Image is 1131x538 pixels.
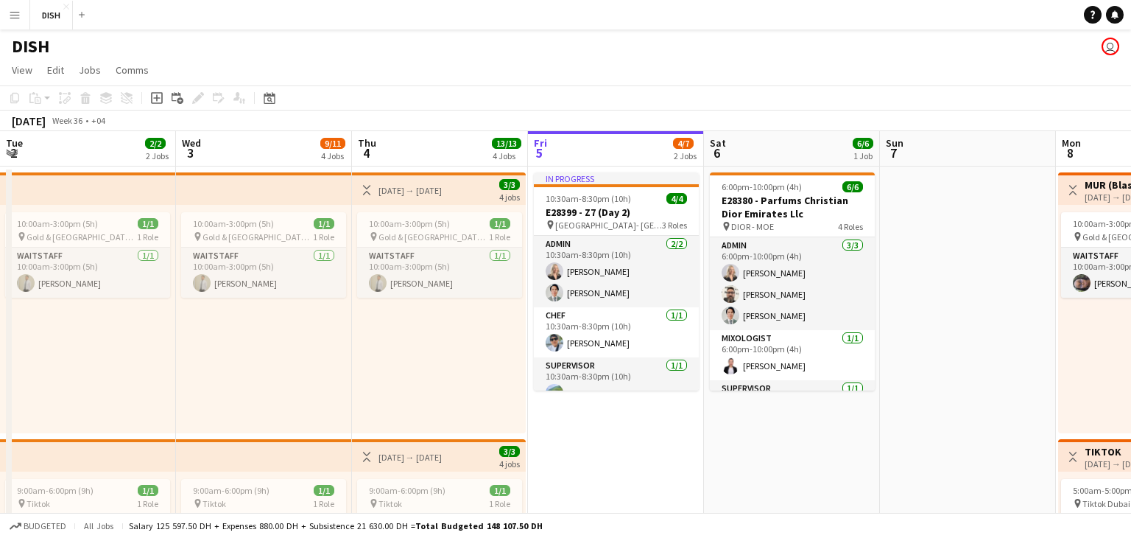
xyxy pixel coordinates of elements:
[314,485,334,496] span: 1/1
[138,485,158,496] span: 1/1
[378,498,402,509] span: Tiktok
[137,498,158,509] span: 1 Role
[369,218,450,229] span: 10:00am-3:00pm (5h)
[492,138,521,149] span: 13/13
[708,144,726,161] span: 6
[12,35,49,57] h1: DISH
[181,248,346,298] app-card-role: Waitstaff1/110:00am-3:00pm (5h)[PERSON_NAME]
[731,221,774,232] span: DIOR - MOE
[146,150,169,161] div: 2 Jobs
[180,144,201,161] span: 3
[357,248,522,298] app-card-role: Waitstaff1/110:00am-3:00pm (5h)[PERSON_NAME]
[853,138,873,149] span: 6/6
[489,231,510,242] span: 1 Role
[73,60,107,80] a: Jobs
[4,144,23,161] span: 2
[12,63,32,77] span: View
[357,212,522,298] app-job-card: 10:00am-3:00pm (5h)1/1 Gold & [GEOGRAPHIC_DATA], [PERSON_NAME] Rd - Al Quoz - Al Quoz Industrial ...
[532,144,547,161] span: 5
[313,498,334,509] span: 1 Role
[181,212,346,298] app-job-card: 10:00am-3:00pm (5h)1/1 Gold & [GEOGRAPHIC_DATA], [PERSON_NAME] Rd - Al Quoz - Al Quoz Industrial ...
[499,457,520,469] div: 4 jobs
[710,172,875,391] app-job-card: 6:00pm-10:00pm (4h)6/6E28380 - Parfums Christian Dior Emirates Llc DIOR - MOE4 RolesAdmin3/36:00p...
[193,218,274,229] span: 10:00am-3:00pm (5h)
[129,520,543,531] div: Salary 125 597.50 DH + Expenses 880.00 DH + Subsistence 21 630.00 DH =
[1062,136,1081,150] span: Mon
[534,307,699,357] app-card-role: Chef1/110:30am-8:30pm (10h)[PERSON_NAME]
[499,179,520,190] span: 3/3
[886,136,903,150] span: Sun
[12,113,46,128] div: [DATE]
[313,231,334,242] span: 1 Role
[884,144,903,161] span: 7
[499,446,520,457] span: 3/3
[534,236,699,307] app-card-role: Admin2/210:30am-8:30pm (10h)[PERSON_NAME][PERSON_NAME]
[202,231,313,242] span: Gold & [GEOGRAPHIC_DATA], [PERSON_NAME] Rd - Al Quoz - Al Quoz Industrial Area 3 - [GEOGRAPHIC_DA...
[666,193,687,204] span: 4/4
[182,136,201,150] span: Wed
[47,63,64,77] span: Edit
[1102,38,1119,55] app-user-avatar: Tracy Secreto
[534,172,699,391] app-job-card: In progress10:30am-8:30pm (10h)4/4E28399 - Z7 (Day 2) [GEOGRAPHIC_DATA]- [GEOGRAPHIC_DATA]3 Roles...
[137,231,158,242] span: 1 Role
[489,498,510,509] span: 1 Role
[193,485,269,496] span: 9:00am-6:00pm (9h)
[41,60,70,80] a: Edit
[534,357,699,408] app-card-role: Supervisor1/110:30am-8:30pm (10h)[PERSON_NAME]
[710,237,875,330] app-card-role: Admin3/36:00pm-10:00pm (4h)[PERSON_NAME][PERSON_NAME][PERSON_NAME]
[7,518,68,534] button: Budgeted
[202,498,226,509] span: Tiktok
[674,150,697,161] div: 2 Jobs
[320,138,345,149] span: 9/11
[17,218,98,229] span: 10:00am-3:00pm (5h)
[710,330,875,380] app-card-role: Mixologist1/16:00pm-10:00pm (4h)[PERSON_NAME]
[30,1,73,29] button: DISH
[6,136,23,150] span: Tue
[145,138,166,149] span: 2/2
[534,136,547,150] span: Fri
[138,218,158,229] span: 1/1
[710,194,875,220] h3: E28380 - Parfums Christian Dior Emirates Llc
[673,138,694,149] span: 4/7
[710,136,726,150] span: Sat
[116,63,149,77] span: Comms
[356,144,376,161] span: 4
[493,150,521,161] div: 4 Jobs
[314,218,334,229] span: 1/1
[5,212,170,298] app-job-card: 10:00am-3:00pm (5h)1/1 Gold & [GEOGRAPHIC_DATA], [PERSON_NAME] Rd - Al Quoz - Al Quoz Industrial ...
[499,190,520,203] div: 4 jobs
[842,181,863,192] span: 6/6
[1060,144,1081,161] span: 8
[27,231,137,242] span: Gold & [GEOGRAPHIC_DATA], [PERSON_NAME] Rd - Al Quoz - Al Quoz Industrial Area 3 - [GEOGRAPHIC_DA...
[79,63,101,77] span: Jobs
[27,498,50,509] span: Tiktok
[24,521,66,531] span: Budgeted
[49,115,85,126] span: Week 36
[378,231,489,242] span: Gold & [GEOGRAPHIC_DATA], [PERSON_NAME] Rd - Al Quoz - Al Quoz Industrial Area 3 - [GEOGRAPHIC_DA...
[490,218,510,229] span: 1/1
[490,485,510,496] span: 1/1
[110,60,155,80] a: Comms
[710,380,875,430] app-card-role: Supervisor1/1
[81,520,116,531] span: All jobs
[91,115,105,126] div: +04
[662,220,687,231] span: 3 Roles
[378,185,442,196] div: [DATE] → [DATE]
[415,520,543,531] span: Total Budgeted 148 107.50 DH
[17,485,94,496] span: 9:00am-6:00pm (9h)
[534,172,699,184] div: In progress
[534,206,699,219] h3: E28399 - Z7 (Day 2)
[722,181,802,192] span: 6:00pm-10:00pm (4h)
[358,136,376,150] span: Thu
[853,150,873,161] div: 1 Job
[5,248,170,298] app-card-role: Waitstaff1/110:00am-3:00pm (5h)[PERSON_NAME]
[321,150,345,161] div: 4 Jobs
[369,485,445,496] span: 9:00am-6:00pm (9h)
[838,221,863,232] span: 4 Roles
[6,60,38,80] a: View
